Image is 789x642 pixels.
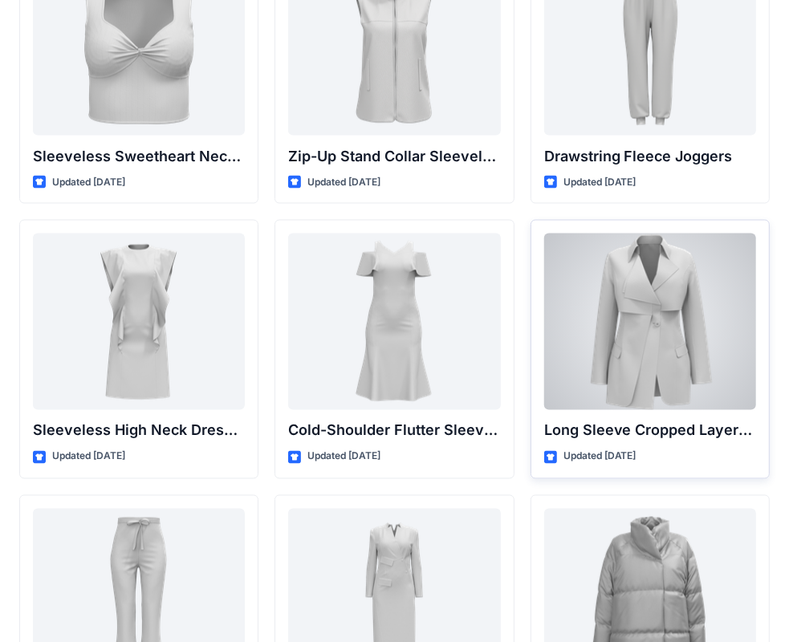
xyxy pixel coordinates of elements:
[307,174,380,191] p: Updated [DATE]
[52,449,125,465] p: Updated [DATE]
[288,420,500,442] p: Cold-Shoulder Flutter Sleeve Midi Dress
[33,234,245,410] a: Sleeveless High Neck Dress with Front Ruffle
[563,174,636,191] p: Updated [DATE]
[563,449,636,465] p: Updated [DATE]
[288,234,500,410] a: Cold-Shoulder Flutter Sleeve Midi Dress
[33,145,245,168] p: Sleeveless Sweetheart Neck Twist-Front Crop Top
[544,420,756,442] p: Long Sleeve Cropped Layered Blazer Dress
[33,420,245,442] p: Sleeveless High Neck Dress with Front Ruffle
[307,449,380,465] p: Updated [DATE]
[544,234,756,410] a: Long Sleeve Cropped Layered Blazer Dress
[544,145,756,168] p: Drawstring Fleece Joggers
[52,174,125,191] p: Updated [DATE]
[288,145,500,168] p: Zip-Up Stand Collar Sleeveless Vest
